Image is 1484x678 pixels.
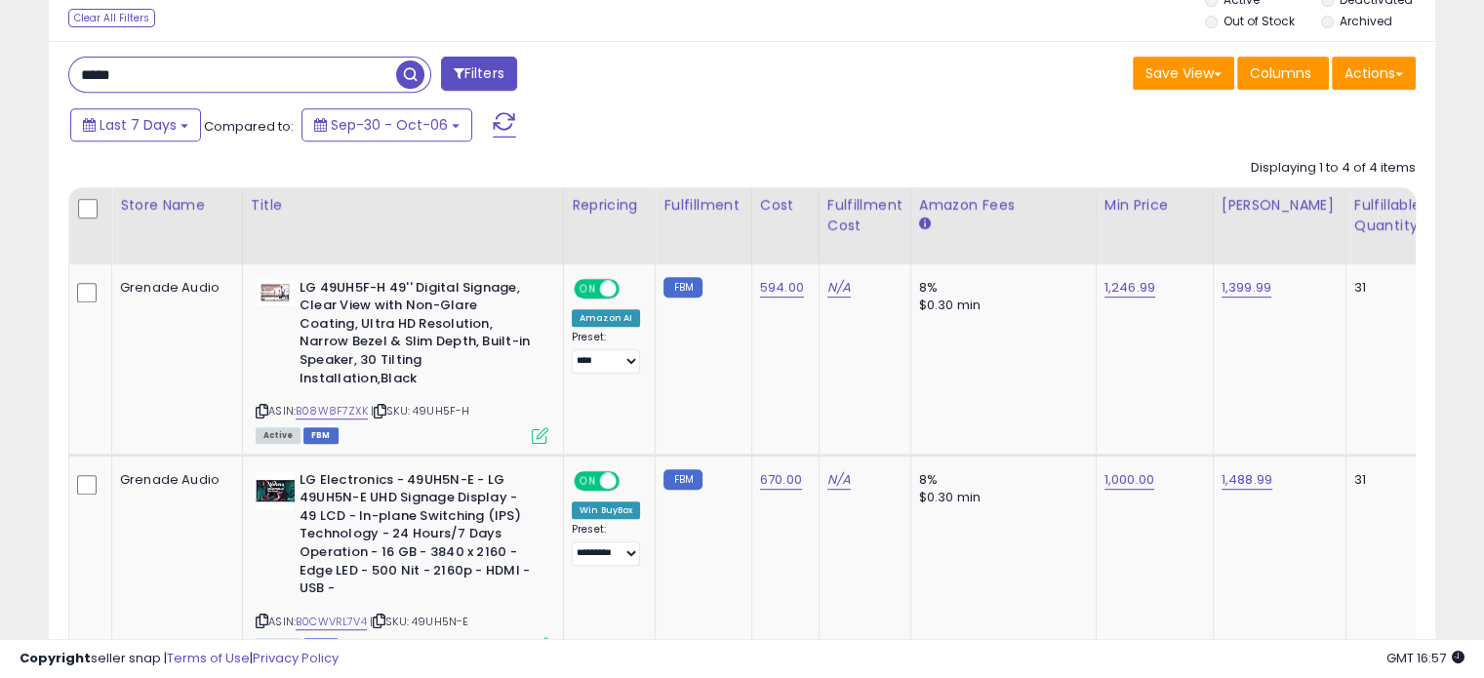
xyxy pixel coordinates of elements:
span: ON [576,280,600,297]
a: Terms of Use [167,649,250,667]
div: Min Price [1104,195,1205,216]
span: | SKU: 49UH5N-E [370,614,469,629]
div: Preset: [572,331,641,375]
button: Sep-30 - Oct-06 [301,108,472,141]
a: 1,246.99 [1104,278,1155,298]
b: LG Electronics - 49UH5N-E - LG 49UH5N-E UHD Signage Display - 49 LCD - In-plane Switching (IPS) T... [300,471,537,603]
div: Clear All Filters [68,9,155,27]
small: Amazon Fees. [919,216,931,233]
a: N/A [827,470,851,490]
a: 670.00 [760,470,802,490]
span: OFF [617,280,648,297]
a: Privacy Policy [253,649,339,667]
span: Sep-30 - Oct-06 [331,115,448,135]
span: | SKU: 49UH5F-H [371,403,470,419]
button: Actions [1332,57,1416,90]
a: N/A [827,278,851,298]
a: B0CWVRL7V4 [296,614,367,630]
div: Fulfillment Cost [827,195,902,236]
img: 31Pci-Q6NpL._SL40_.jpg [256,279,295,305]
a: B08W8F7ZXK [296,403,368,419]
div: Grenade Audio [120,471,227,489]
small: FBM [663,277,702,298]
span: ON [576,472,600,489]
button: Save View [1133,57,1234,90]
button: Filters [441,57,517,91]
div: Title [251,195,555,216]
a: 594.00 [760,278,804,298]
div: Repricing [572,195,648,216]
div: Amazon AI [572,309,640,327]
small: FBM [663,469,702,490]
div: Win BuyBox [572,501,641,519]
div: Preset: [572,523,641,567]
button: Columns [1237,57,1329,90]
div: Store Name [120,195,234,216]
div: seller snap | | [20,650,339,668]
div: Grenade Audio [120,279,227,297]
span: All listings currently available for purchase on Amazon [256,427,301,444]
div: Fulfillable Quantity [1354,195,1422,236]
button: Last 7 Days [70,108,201,141]
a: 1,000.00 [1104,470,1154,490]
span: Columns [1250,63,1311,83]
span: Compared to: [204,117,294,136]
img: 41f6Z4zy9yL._SL40_.jpg [256,471,295,510]
div: $0.30 min [919,297,1081,314]
label: Out of Stock [1223,13,1295,29]
div: 31 [1354,471,1415,489]
label: Archived [1339,13,1391,29]
strong: Copyright [20,649,91,667]
div: Amazon Fees [919,195,1088,216]
div: 8% [919,471,1081,489]
a: 1,488.99 [1222,470,1272,490]
span: 2025-10-14 16:57 GMT [1386,649,1464,667]
span: OFF [617,472,648,489]
span: FBM [303,427,339,444]
div: Cost [760,195,811,216]
div: 31 [1354,279,1415,297]
div: $0.30 min [919,489,1081,506]
b: LG 49UH5F-H 49'' Digital Signage, Clear View with Non-Glare Coating, Ultra HD Resolution, Narrow ... [300,279,537,392]
div: Displaying 1 to 4 of 4 items [1251,159,1416,178]
span: Last 7 Days [100,115,177,135]
div: ASIN: [256,279,548,442]
div: [PERSON_NAME] [1222,195,1338,216]
div: Fulfillment [663,195,742,216]
div: 8% [919,279,1081,297]
a: 1,399.99 [1222,278,1271,298]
